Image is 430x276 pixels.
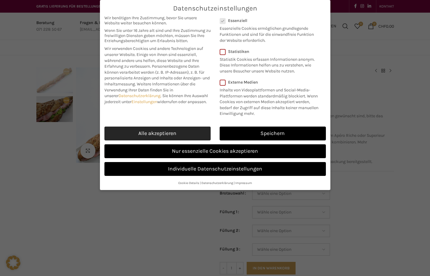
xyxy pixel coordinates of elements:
[119,93,161,98] a: Datenschutzerklärung
[104,162,326,176] a: Individuelle Datenschutzeinstellungen
[104,127,211,140] a: Alle akzeptieren
[220,49,318,54] label: Statistiken
[220,23,318,43] p: Essenzielle Cookies ermöglichen grundlegende Funktionen und sind für die einwandfreie Funktion de...
[201,181,233,185] a: Datenschutzerklärung
[131,99,157,104] a: Einstellungen
[104,144,326,158] a: Nur essenzielle Cookies akzeptieren
[220,80,322,85] label: Externe Medien
[220,85,322,117] p: Inhalte von Videoplattformen und Social-Media-Plattformen werden standardmäßig blockiert. Wenn Co...
[220,18,318,23] label: Essenziell
[235,181,252,185] a: Impressum
[104,81,195,98] span: Weitere Informationen über die Verwendung Ihrer Daten finden Sie in unserer .
[104,93,208,104] span: Sie können Ihre Auswahl jederzeit unter widerrufen oder anpassen.
[178,181,199,185] a: Cookie-Details
[220,54,318,74] p: Statistik Cookies erfassen Informationen anonym. Diese Informationen helfen uns zu verstehen, wie...
[173,5,257,12] span: Datenschutzeinstellungen
[104,28,211,43] span: Wenn Sie unter 16 Jahre alt sind und Ihre Zustimmung zu freiwilligen Diensten geben möchten, müss...
[104,46,203,69] span: Wir verwenden Cookies und andere Technologien auf unserer Website. Einige von ihnen sind essenzie...
[104,64,210,87] span: Personenbezogene Daten können verarbeitet werden (z. B. IP-Adressen), z. B. für personalisierte A...
[104,15,211,26] span: Wir benötigen Ihre Zustimmung, bevor Sie unsere Website weiter besuchen können.
[220,127,326,140] a: Speichern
